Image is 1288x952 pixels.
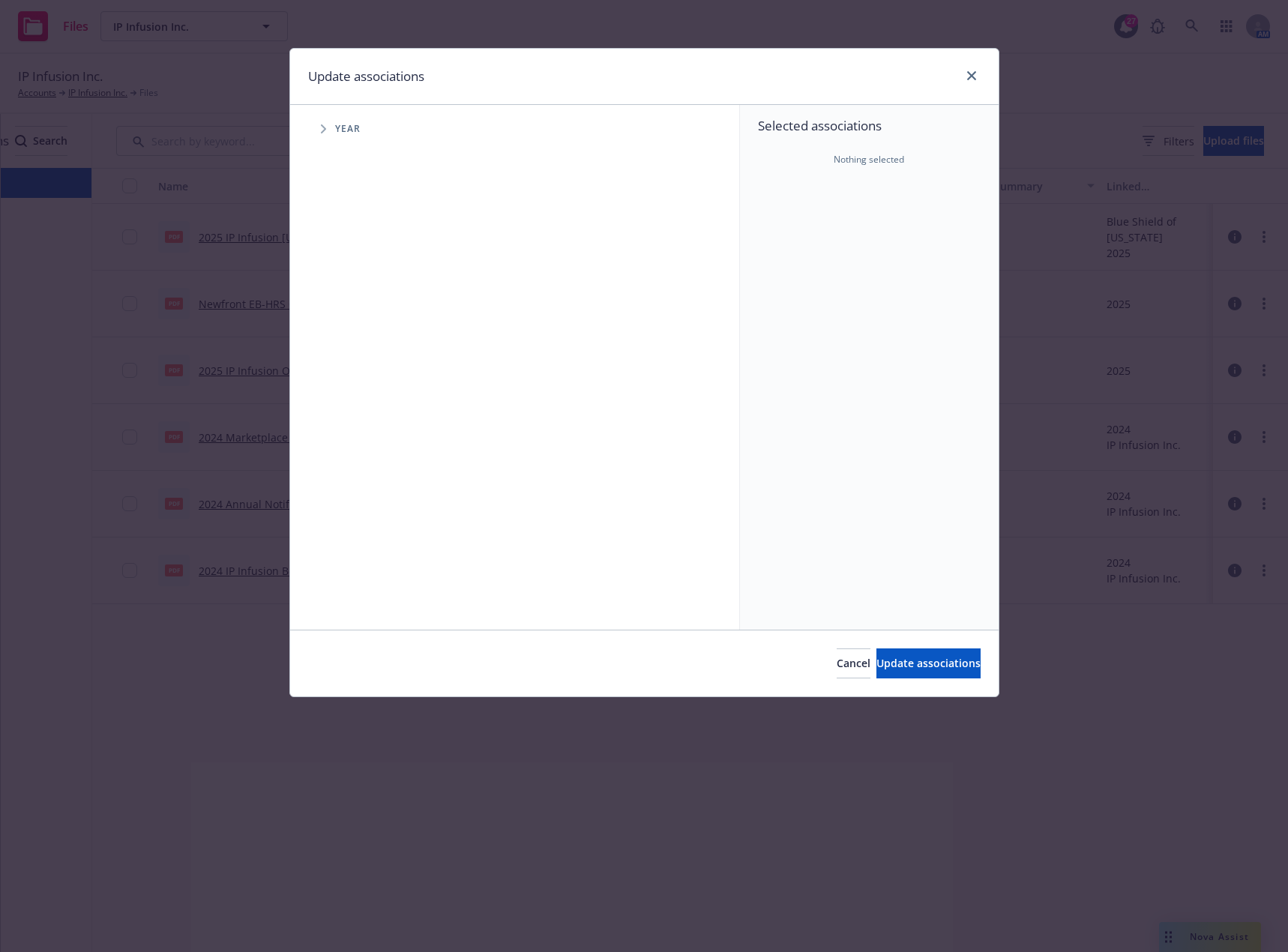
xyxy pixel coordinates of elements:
button: Cancel [837,648,870,678]
span: Selected associations [758,117,981,135]
span: Year [335,124,361,133]
span: Nothing selected [834,153,904,166]
a: close [963,67,981,85]
span: Update associations [876,656,981,670]
button: Update associations [876,648,981,678]
h1: Update associations [308,67,424,86]
div: Tree Example [290,114,739,144]
span: Cancel [837,656,870,670]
